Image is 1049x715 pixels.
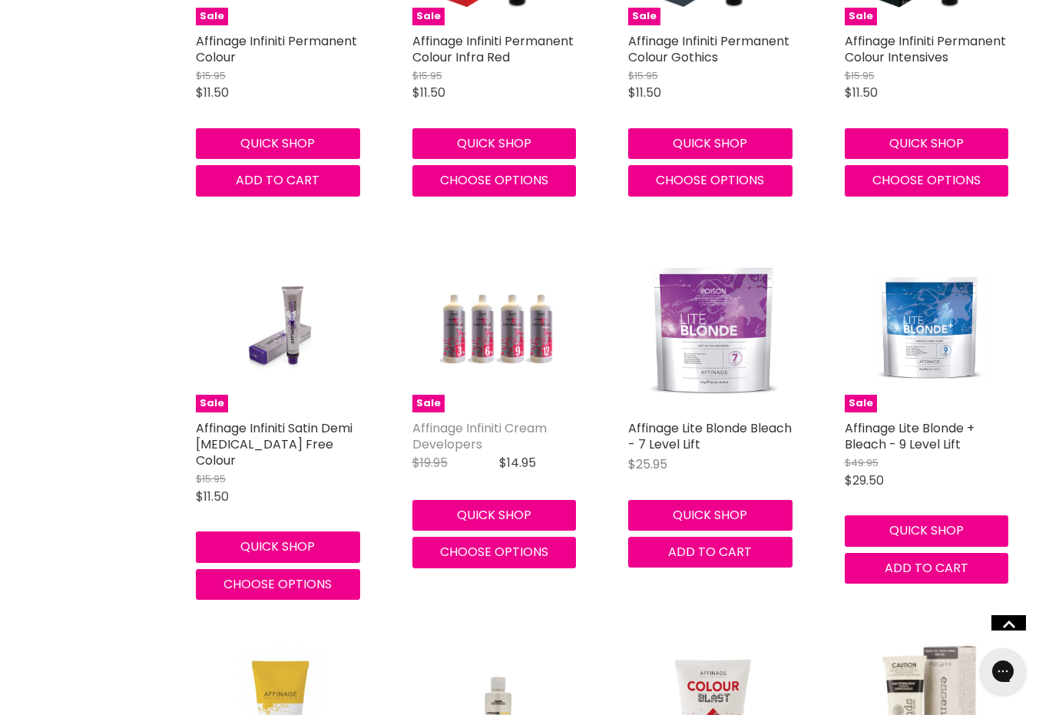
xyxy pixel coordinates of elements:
[845,395,877,412] span: Sale
[440,171,548,189] span: Choose options
[628,8,660,25] span: Sale
[412,537,577,568] button: Choose options
[440,543,548,561] span: Choose options
[196,488,229,505] span: $11.50
[196,419,352,469] a: Affinage Infiniti Satin Demi [MEDICAL_DATA] Free Colour
[412,8,445,25] span: Sale
[499,454,536,472] span: $14.95
[845,84,878,101] span: $11.50
[412,500,577,531] button: Quick shop
[845,32,1006,66] a: Affinage Infiniti Permanent Colour Intensives
[412,68,442,83] span: $15.95
[645,243,781,413] img: Affinage Lite Blonde Bleach - 7 Level Lift
[224,243,337,413] img: Affinage Infiniti Satin Demi Ammonia Free Colour
[845,128,1009,159] button: Quick shop
[628,455,667,473] span: $25.95
[885,559,968,577] span: Add to cart
[196,531,360,562] button: Quick shop
[628,500,793,531] button: Quick shop
[628,165,793,196] button: Choose options
[656,171,764,189] span: Choose options
[196,395,228,412] span: Sale
[628,84,661,101] span: $11.50
[628,32,789,66] a: Affinage Infiniti Permanent Colour Gothics
[412,128,577,159] button: Quick shop
[845,8,877,25] span: Sale
[196,165,360,196] button: Add to cart
[196,8,228,25] span: Sale
[972,643,1034,700] iframe: Gorgias live chat messenger
[845,472,884,489] span: $29.50
[872,243,986,413] img: Affinage Lite Blonde + Bleach
[845,243,1015,413] a: Affinage Lite Blonde + Bleach Sale
[412,243,583,413] a: Affinage Infiniti Cream Developers Sale
[628,419,792,453] a: Affinage Lite Blonde Bleach - 7 Level Lift
[196,84,229,101] span: $11.50
[845,515,1009,546] button: Quick shop
[196,472,226,486] span: $15.95
[196,243,366,413] a: Affinage Infiniti Satin Demi Ammonia Free Colour Sale
[628,537,793,568] button: Add to cart
[196,569,360,600] button: Choose options
[196,32,357,66] a: Affinage Infiniti Permanent Colour
[845,165,1009,196] button: Choose options
[412,419,547,453] a: Affinage Infiniti Cream Developers
[845,419,975,453] a: Affinage Lite Blonde + Bleach - 9 Level Lift
[872,171,981,189] span: Choose options
[628,243,799,413] a: Affinage Lite Blonde Bleach - 7 Level Lift
[628,128,793,159] button: Quick shop
[412,32,574,66] a: Affinage Infiniti Permanent Colour Infra Red
[845,455,879,470] span: $49.95
[628,68,658,83] span: $15.95
[440,243,554,413] img: Affinage Infiniti Cream Developers
[845,68,875,83] span: $15.95
[412,84,445,101] span: $11.50
[412,454,448,472] span: $19.95
[236,171,319,189] span: Add to cart
[412,165,577,196] button: Choose options
[412,395,445,412] span: Sale
[223,575,332,593] span: Choose options
[196,68,226,83] span: $15.95
[668,543,752,561] span: Add to cart
[196,128,360,159] button: Quick shop
[845,553,1009,584] button: Add to cart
